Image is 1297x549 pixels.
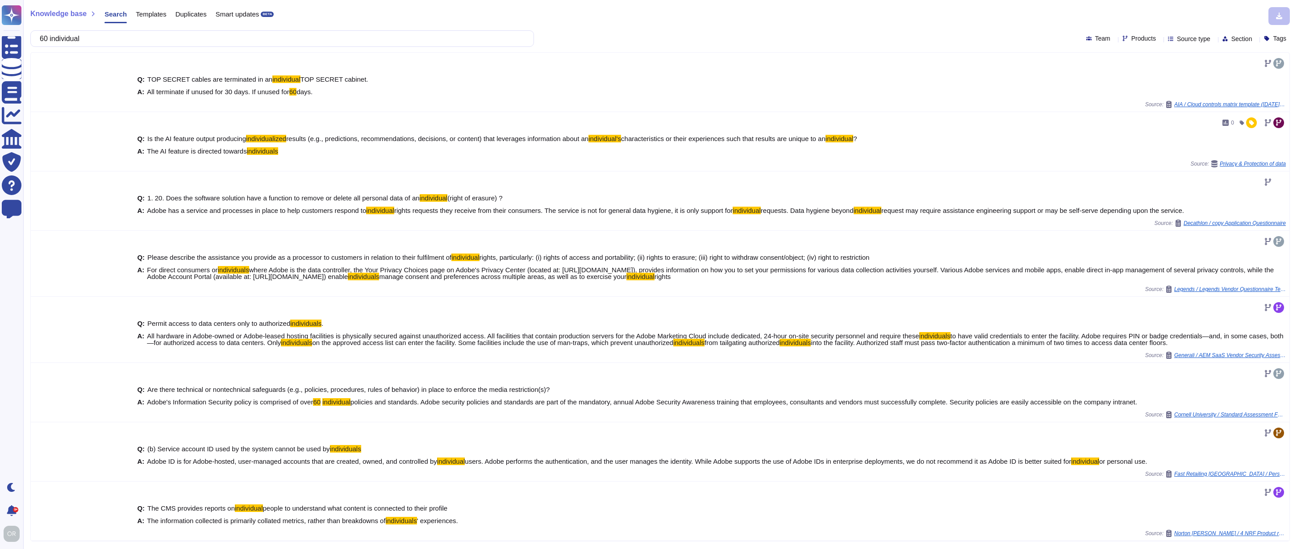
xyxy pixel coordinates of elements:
span: Generali / AEM SaaS Vendor Security Assessment[22] [1174,353,1286,358]
b: Q: [137,76,145,83]
span: All hardware in Adobe-owned or Adobe-leased hosting facilities is physically secured against unau... [147,332,919,340]
span: The CMS provides reports on [147,504,235,512]
mark: individuals [290,320,321,327]
span: Cornell University / Standard Assessment For Adobe General Vendor Organization VSQ Standard v4 00... [1174,412,1286,417]
span: characteristics or their experiences such that results are unique to an [621,135,826,142]
b: A: [137,458,144,465]
span: request may require assistance engineering support or may be self-serve depending upon the service. [881,207,1184,214]
mark: 60 [289,88,297,96]
span: Source: [1145,530,1286,537]
mark: individual [733,207,761,214]
span: rights requests they receive from their consumers. The service is not for general data hygiene, i... [394,207,733,214]
span: where Adobe is the data controller, the Your Privacy Choices page on Adobe's Privacy Center (loca... [147,266,1274,280]
span: Permit access to data centers only to authorized [147,320,290,327]
span: ? [853,135,857,142]
mark: individual's [588,135,621,142]
b: A: [137,399,144,405]
b: Q: [137,445,145,452]
span: on the approved access list can enter the facility. Some facilities include the use of man-traps,... [312,339,673,346]
span: . [321,320,323,327]
div: BETA [261,12,274,17]
mark: individual [826,135,854,142]
span: Adobe ID is for Adobe-hosted, user-managed accounts that are created, owned, and controlled by [147,457,437,465]
span: Source: [1155,220,1286,227]
span: Source: [1145,286,1286,293]
span: Smart updates [216,11,259,17]
span: days. [296,88,313,96]
b: A: [137,88,144,95]
mark: individuals [247,147,278,155]
b: A: [137,148,144,154]
mark: individuals [673,339,705,346]
span: Source: [1145,101,1286,108]
span: users. Adobe performs the authentication, and the user manages the identity. While Adobe supports... [465,457,1071,465]
span: Norton [PERSON_NAME] / 4 NRF Product requirements v2.0 PLEASE COMPLETE (2) [1174,531,1286,536]
b: A: [137,266,144,280]
span: rights, particularly: (i) rights of access and portability; (ii) rights to erasure; (iii) right t... [480,254,870,261]
span: to have valid credentials to enter the facility. Adobe requires PIN or badge credentials—and, in ... [147,332,1283,346]
span: Source: [1145,470,1286,478]
span: TOP SECRET cabinet. [300,75,368,83]
span: requests. Data hygiene beyond [761,207,854,214]
mark: individual [451,254,480,261]
span: from tailgating authorized [705,339,780,346]
mark: 60 [313,398,321,406]
span: Are there technical or nontechnical safeguards (e.g., policies, procedures, rules of behavior) in... [147,386,550,393]
span: The AI feature is directed towards [147,147,246,155]
input: Search a question or template... [35,31,525,46]
img: user [4,526,20,542]
span: results (e.g., predictions, recommendations, decisions, or content) that leverages information ab... [286,135,588,142]
span: Tags [1273,35,1286,42]
span: Templates [136,11,166,17]
b: Q: [137,320,145,327]
b: Q: [137,505,145,512]
span: Please describe the assistance you provide as a processor to customers in relation to their fulfi... [147,254,451,261]
span: 1. 20. Does the software solution have a function to remove or delete all personal data of an [147,194,420,202]
span: 0 [1231,120,1234,125]
mark: individual [626,273,655,280]
span: into the facility. Authorized staff must pass two-factor authentication a minimum of two times to... [811,339,1168,346]
mark: individual [854,207,882,214]
span: All terminate if unused for 30 days. If unused for [147,88,289,96]
span: Source: [1145,411,1286,418]
span: manage consent and preferences across multiple areas, as well as to exercise your [379,273,626,280]
span: or personal use. [1099,457,1147,465]
span: people to understand what content is connected to their profile [263,504,448,512]
span: Search [104,11,127,17]
span: Products [1131,35,1156,42]
span: Source: [1145,352,1286,359]
mark: individual [235,504,263,512]
div: 9+ [13,507,18,512]
span: (right of erasure) ? [447,194,502,202]
span: Source type [1177,36,1210,42]
b: A: [137,333,144,346]
b: Q: [137,135,145,142]
mark: individuals [386,517,417,524]
span: Duplicates [175,11,207,17]
mark: individuals [780,339,811,346]
span: AIA / Cloud controls matrix template ([DATE]) (1) [1174,102,1286,107]
b: A: [137,207,144,214]
span: policies and standards. Adobe security policies and standards are part of the mandatory, annual A... [350,398,1137,406]
mark: individuals [348,273,379,280]
span: Knowledge base [30,10,87,17]
mark: individual [322,398,350,406]
span: Decathlon / copy Application Questionnaire [1184,220,1286,226]
span: Legends / Legends Vendor Questionnaire Template 1 (1) [1174,287,1286,292]
mark: individual [272,75,300,83]
span: (b) Service account ID used by the system cannot be used by [147,445,330,453]
span: Team [1095,35,1110,42]
mark: individuals [330,445,361,453]
span: Adobe's Information Security policy is comprised of over [147,398,313,406]
span: Privacy & Protection of data [1220,161,1286,166]
mark: individuals [919,332,951,340]
mark: individual [366,207,394,214]
b: Q: [137,195,145,201]
mark: individual [437,457,465,465]
button: user [2,524,26,544]
b: Q: [137,386,145,393]
mark: individual [420,194,448,202]
span: The information collected is primarily collated metrics, rather than breakdowns of [147,517,385,524]
span: Is the AI feature output producing [147,135,246,142]
span: Fast Retailing [GEOGRAPHIC_DATA] / Personal Data Management Standard Checklist [1174,471,1286,477]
